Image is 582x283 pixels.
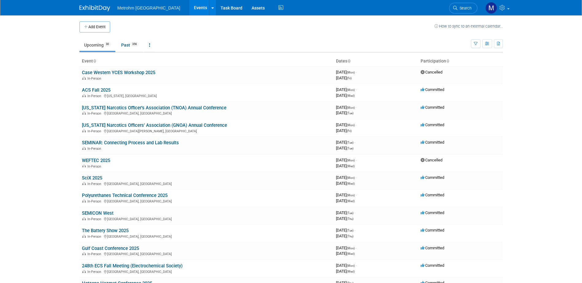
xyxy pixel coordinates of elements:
[336,269,355,274] span: [DATE]
[446,58,449,63] a: Sort by Participation Type
[421,123,444,127] span: Committed
[82,269,331,274] div: [GEOGRAPHIC_DATA], [GEOGRAPHIC_DATA]
[82,129,86,132] img: In-Person Event
[82,246,139,251] a: Gulf Coast Conference 2025
[87,77,103,81] span: In-Person
[336,251,355,256] span: [DATE]
[336,93,355,98] span: [DATE]
[336,216,353,221] span: [DATE]
[87,199,103,203] span: In-Person
[347,77,352,80] span: (Fri)
[347,58,350,63] a: Sort by Start Date
[82,105,226,111] a: [US_STATE] Narcotics Officer's Association (TNOA) Annual Conference
[82,270,86,273] img: In-Person Event
[336,123,357,127] span: [DATE]
[87,164,103,168] span: In-Person
[421,105,444,110] span: Committed
[336,105,357,110] span: [DATE]
[82,111,331,115] div: [GEOGRAPHIC_DATA], [GEOGRAPHIC_DATA]
[82,182,86,185] img: In-Person Event
[347,88,355,92] span: (Mon)
[356,246,357,250] span: -
[118,6,180,10] span: Metrohm [GEOGRAPHIC_DATA]
[82,128,331,133] div: [GEOGRAPHIC_DATA][PERSON_NAME], [GEOGRAPHIC_DATA]
[336,87,357,92] span: [DATE]
[336,210,355,215] span: [DATE]
[79,56,333,66] th: Event
[336,175,357,180] span: [DATE]
[421,193,444,197] span: Committed
[336,246,357,250] span: [DATE]
[356,263,357,268] span: -
[336,76,352,80] span: [DATE]
[82,158,110,163] a: WEFTEC 2025
[82,216,331,221] div: [GEOGRAPHIC_DATA], [GEOGRAPHIC_DATA]
[336,111,353,115] span: [DATE]
[130,42,139,47] span: 356
[421,70,442,74] span: Cancelled
[449,3,477,13] a: Search
[356,175,357,180] span: -
[354,228,355,232] span: -
[336,263,357,268] span: [DATE]
[356,158,357,162] span: -
[82,87,110,93] a: ACS Fall 2025
[485,2,497,14] img: Michelle Simoes
[354,210,355,215] span: -
[82,228,129,233] a: The Battery Show 2025
[347,123,355,127] span: (Mon)
[356,70,357,74] span: -
[421,263,444,268] span: Committed
[82,252,86,255] img: In-Person Event
[87,129,103,133] span: In-Person
[82,198,331,203] div: [GEOGRAPHIC_DATA], [GEOGRAPHIC_DATA]
[79,5,110,11] img: ExhibitDay
[336,228,355,232] span: [DATE]
[347,176,355,179] span: (Mon)
[356,193,357,197] span: -
[82,181,331,186] div: [GEOGRAPHIC_DATA], [GEOGRAPHIC_DATA]
[104,42,111,47] span: 30
[82,217,86,220] img: In-Person Event
[347,71,355,74] span: (Mon)
[347,199,355,203] span: (Wed)
[82,70,155,75] a: Case Western YCES Workshop 2025
[336,234,353,238] span: [DATE]
[82,94,86,97] img: In-Person Event
[87,235,103,239] span: In-Person
[434,24,503,28] a: How to sync to an external calendar...
[347,106,355,109] span: (Mon)
[421,228,444,232] span: Committed
[82,193,168,198] a: Polyurethanes Technical Conference 2025
[82,199,86,202] img: In-Person Event
[421,87,444,92] span: Committed
[87,94,103,98] span: In-Person
[421,158,442,162] span: Cancelled
[117,39,143,51] a: Past356
[336,164,355,168] span: [DATE]
[421,210,444,215] span: Committed
[82,234,331,239] div: [GEOGRAPHIC_DATA], [GEOGRAPHIC_DATA]
[82,175,102,181] a: SciX 2025
[336,193,357,197] span: [DATE]
[87,147,103,151] span: In-Person
[82,123,227,128] a: [US_STATE] Narcotics Officers’ Association (GNOA) Annual Conference
[87,182,103,186] span: In-Person
[82,251,331,256] div: [GEOGRAPHIC_DATA], [GEOGRAPHIC_DATA]
[333,56,418,66] th: Dates
[418,56,503,66] th: Participation
[336,70,357,74] span: [DATE]
[336,181,355,186] span: [DATE]
[356,87,357,92] span: -
[457,6,472,10] span: Search
[82,263,183,269] a: 248th ECS Fall Meeting (Electrochemical Society)
[82,164,86,168] img: In-Person Event
[347,147,353,150] span: (Tue)
[347,194,355,197] span: (Mon)
[347,141,353,144] span: (Tue)
[336,158,357,162] span: [DATE]
[336,146,353,150] span: [DATE]
[82,147,86,150] img: In-Person Event
[79,39,115,51] a: Upcoming30
[421,175,444,180] span: Committed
